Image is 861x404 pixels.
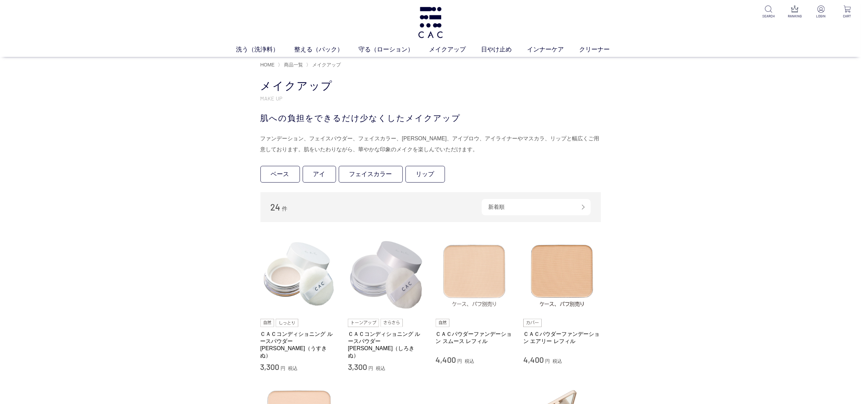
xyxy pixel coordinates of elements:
[368,366,373,371] span: 円
[271,202,281,212] span: 24
[527,45,579,54] a: インナーケア
[311,62,341,67] a: メイクアップ
[481,45,527,54] a: 日やけ止め
[545,358,550,364] span: 円
[260,62,275,67] a: HOME
[284,62,303,67] span: 商品一覧
[294,45,358,54] a: 整える（パック）
[348,319,379,327] img: トーンアップ
[358,45,429,54] a: 守る（ローション）
[260,112,601,124] div: 肌への負担をできるだけ少なくしたメイクアップ
[376,366,385,371] span: 税込
[236,45,294,54] a: 洗う（洗浄料）
[260,79,601,93] h1: メイクアップ
[260,133,601,155] div: ファンデーション、フェイスパウダー、フェイスカラー、[PERSON_NAME]、アイブロウ、アイライナーやマスカラ、リップと幅広くご用意しております。肌をいたわりながら、華やかな印象のメイクを楽...
[436,236,513,313] img: ＣＡＣパウダーファンデーション スムース レフィル
[813,5,829,19] a: LOGIN
[436,319,450,327] img: 自然
[348,236,426,313] img: ＣＡＣコンディショニング ルースパウダー 白絹（しろきぬ）
[523,319,542,327] img: カバー
[436,355,456,364] span: 4,400
[436,330,513,345] a: ＣＡＣパウダーファンデーション スムース レフィル
[786,14,803,19] p: RANKING
[260,330,338,359] a: ＣＡＣコンディショニング ルースパウダー [PERSON_NAME]（うすきぬ）
[523,330,601,345] a: ＣＡＣパウダーファンデーション エアリー レフィル
[339,166,403,183] a: フェイスカラー
[288,366,298,371] span: 税込
[260,166,300,183] a: ベース
[348,330,426,359] a: ＣＡＣコンディショニング ルースパウダー [PERSON_NAME]（しろきぬ）
[306,62,342,68] li: 〉
[457,358,462,364] span: 円
[405,166,445,183] a: リップ
[813,14,829,19] p: LOGIN
[465,358,474,364] span: 税込
[553,358,562,364] span: 税込
[579,45,625,54] a: クリーナー
[760,5,777,19] a: SEARCH
[523,355,544,364] span: 4,400
[283,62,303,67] a: 商品一覧
[523,236,601,313] img: ＣＡＣパウダーファンデーション エアリー レフィル
[260,95,601,102] p: MAKE UP
[260,319,274,327] img: 自然
[312,62,341,67] span: メイクアップ
[429,45,481,54] a: メイクアップ
[282,206,287,212] span: 件
[276,319,298,327] img: しっとり
[281,366,285,371] span: 円
[381,319,403,327] img: さらさら
[303,166,336,183] a: アイ
[260,236,338,313] img: ＣＡＣコンディショニング ルースパウダー 薄絹（うすきぬ）
[348,362,367,372] span: 3,300
[786,5,803,19] a: RANKING
[839,5,856,19] a: CART
[839,14,856,19] p: CART
[482,199,591,215] div: 新着順
[760,14,777,19] p: SEARCH
[260,362,280,372] span: 3,300
[278,62,305,68] li: 〉
[417,7,444,38] img: logo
